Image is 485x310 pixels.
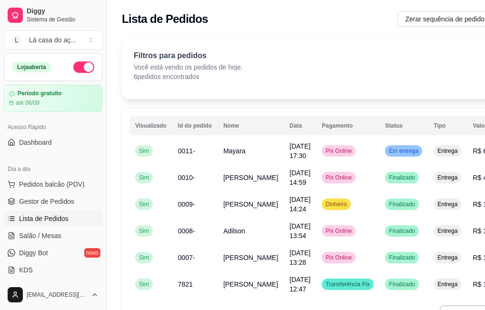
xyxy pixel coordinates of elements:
[324,254,354,261] span: Pix Online
[73,61,94,73] button: Alterar Status
[223,174,278,181] span: [PERSON_NAME]
[324,174,354,181] span: Pix Online
[4,135,102,150] a: Dashboard
[18,90,62,97] article: Período gratuito
[137,254,151,261] span: Sim
[4,30,102,50] button: Select a team
[324,227,354,235] span: Pix Online
[387,227,417,235] span: Finalizado
[19,248,48,258] span: Diggy Bot
[4,262,102,278] a: KDS
[4,120,102,135] div: Acesso Rápido
[289,169,310,186] span: [DATE] 14:59
[387,174,417,181] span: Finalizado
[4,245,102,260] a: Diggy Botnovo
[134,72,243,81] p: 6 pedidos encontrados
[387,280,417,288] span: Finalizado
[223,147,246,155] span: Mayara
[19,180,85,189] span: Pedidos balcão (PDV)
[4,161,102,177] div: Dia a dia
[178,280,193,288] span: 7821
[289,249,310,266] span: [DATE] 13:28
[436,147,459,155] span: Entrega
[4,211,102,226] a: Lista de Pedidos
[428,116,467,135] th: Tipo
[137,280,151,288] span: Sim
[19,265,33,275] span: KDS
[324,147,354,155] span: Pix Online
[27,291,87,299] span: [EMAIL_ADDRESS][DOMAIN_NAME]
[129,116,172,135] th: Visualizado
[284,116,316,135] th: Data
[19,138,52,147] span: Dashboard
[4,4,102,27] a: DiggySistema de Gestão
[387,200,417,208] span: Finalizado
[178,147,195,155] span: 0011-
[289,222,310,240] span: [DATE] 13:54
[436,174,459,181] span: Entrega
[289,276,310,293] span: [DATE] 12:47
[137,200,151,208] span: Sim
[134,50,243,61] p: Filtros para pedidos
[436,254,459,261] span: Entrega
[223,200,278,208] span: [PERSON_NAME]
[289,142,310,160] span: [DATE] 17:30
[27,7,99,16] span: Diggy
[172,116,218,135] th: Id do pedido
[316,116,379,135] th: Pagamento
[289,196,310,213] span: [DATE] 14:24
[122,11,208,27] h2: Lista de Pedidos
[137,147,151,155] span: Sim
[387,254,417,261] span: Finalizado
[436,200,459,208] span: Entrega
[19,214,69,223] span: Lista de Pedidos
[223,280,278,288] span: [PERSON_NAME]
[4,228,102,243] a: Salão / Mesas
[4,283,102,306] button: [EMAIL_ADDRESS][DOMAIN_NAME]
[324,200,349,208] span: Dinheiro
[178,200,195,208] span: 0009-
[223,227,245,235] span: Adilson
[137,174,151,181] span: Sim
[4,177,102,192] button: Pedidos balcão (PDV)
[19,197,74,206] span: Gestor de Pedidos
[29,35,76,45] div: Lá casa do aç ...
[16,99,40,107] article: até 06/09
[27,16,99,23] span: Sistema de Gestão
[12,62,51,72] div: Loja aberta
[4,85,102,112] a: Período gratuitoaté 06/09
[19,231,61,240] span: Salão / Mesas
[178,227,195,235] span: 0008-
[218,116,284,135] th: Nome
[387,147,420,155] span: Em entrega
[178,174,195,181] span: 0010-
[436,227,459,235] span: Entrega
[178,254,195,261] span: 0007-
[379,116,428,135] th: Status
[137,227,151,235] span: Sim
[324,280,372,288] span: Transferência Pix
[12,35,21,45] span: L
[134,62,243,72] p: Você está vendo os pedidos de hoje.
[436,280,459,288] span: Entrega
[223,254,278,261] span: [PERSON_NAME]
[4,194,102,209] a: Gestor de Pedidos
